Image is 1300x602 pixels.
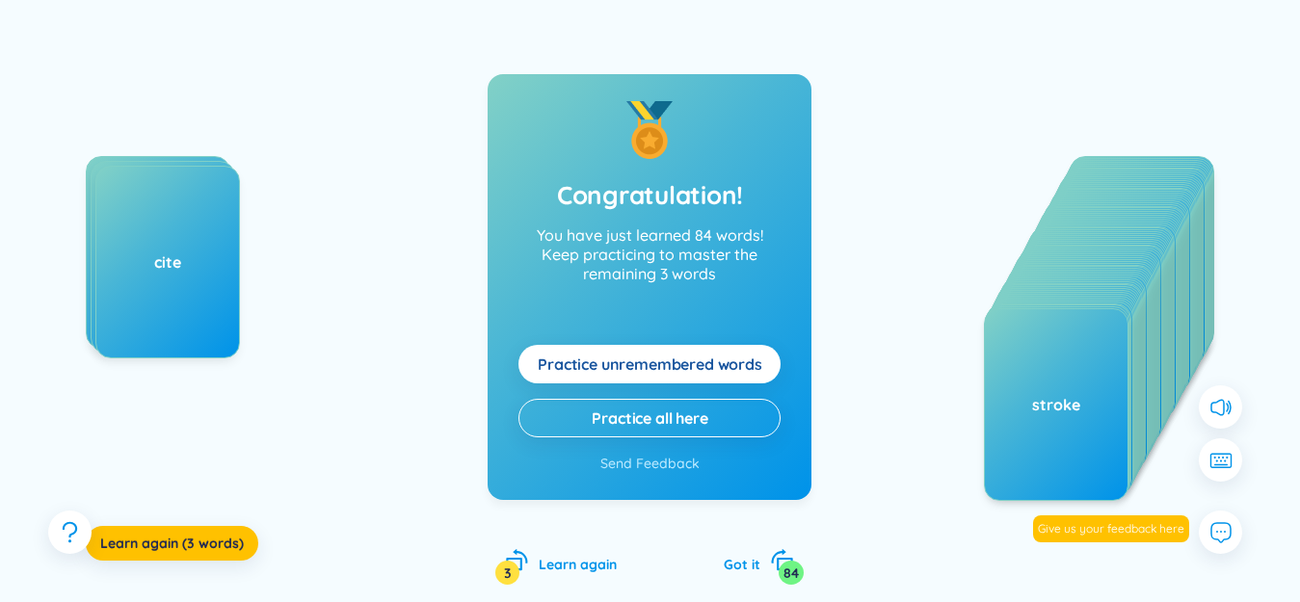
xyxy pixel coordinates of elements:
div: advocate [92,247,234,268]
img: Good job! [621,101,678,159]
div: 3 [495,561,519,585]
span: rotate-left [505,548,529,572]
h2: Congratulation! [557,178,743,213]
div: implication [87,242,229,263]
button: Practice unremembered words [518,345,781,383]
button: Learn again (3 words) [86,526,258,561]
span: Learn again (3 words) [100,534,244,553]
button: Send Feedback [600,453,700,474]
p: You have just learned 84 words! [518,225,781,299]
p: Keep practicing to master the remaining 3 words [518,245,781,283]
button: Practice all here [518,399,781,437]
span: rotate-right [770,548,794,572]
span: Practice all here [592,407,707,429]
span: Got it [724,556,760,573]
div: 84 [779,561,804,585]
div: stroke [985,394,1128,415]
span: Learn again [539,556,617,573]
span: question [58,520,82,544]
span: Practice unremembered words [538,353,762,375]
button: question [48,510,92,554]
div: cite [96,251,239,273]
